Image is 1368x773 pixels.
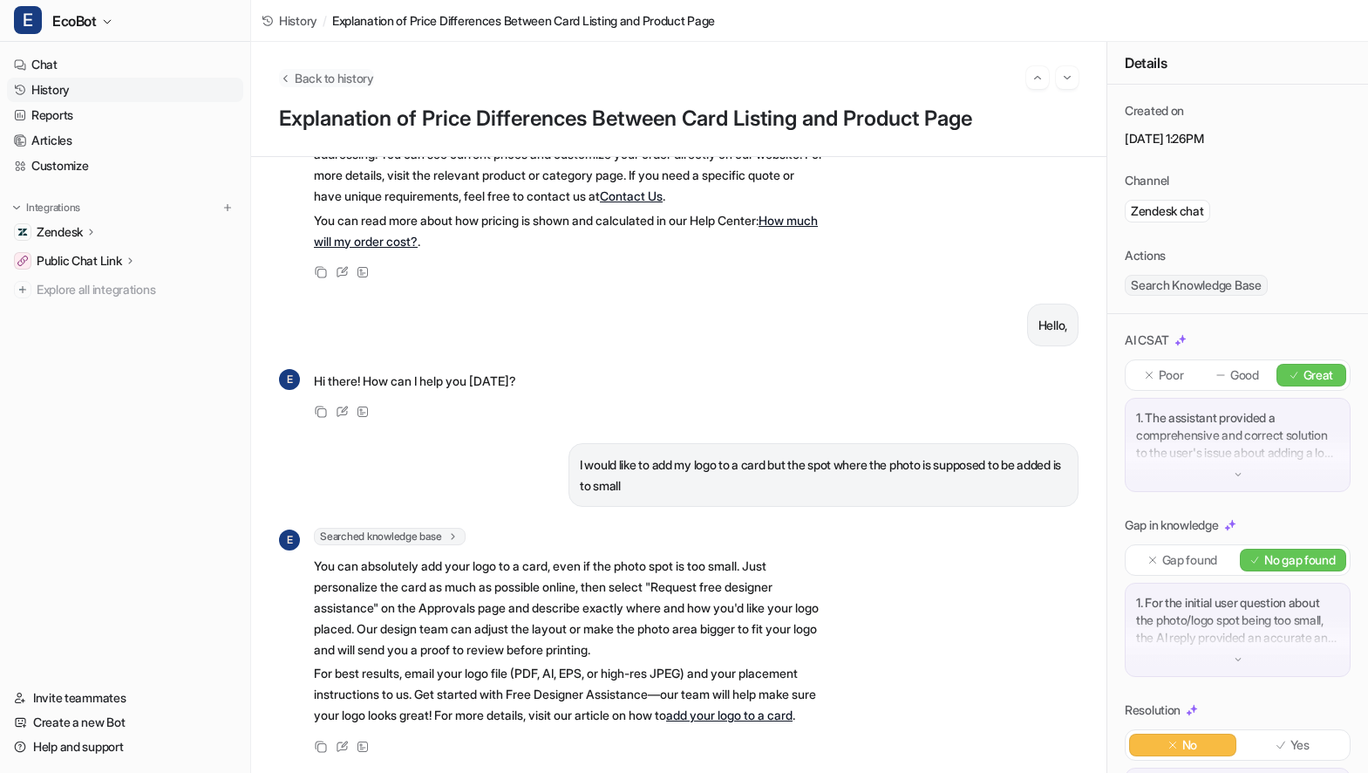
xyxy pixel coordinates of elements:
img: down-arrow [1232,469,1244,481]
p: Public Chat Link [37,252,122,270]
h1: Explanation of Price Differences Between Card Listing and Product Page [279,106,1079,132]
img: Zendesk [17,227,28,237]
a: add your logo to a card [666,708,793,722]
img: explore all integrations [14,281,31,298]
p: Pricing varies based on your card selection, quantity, and options like paper type and addressing... [314,123,824,207]
p: 1. For the initial user question about the photo/logo spot being too small, the AI reply provided... [1136,594,1339,646]
span: Searched knowledge base [314,528,466,545]
img: Next session [1061,70,1073,86]
p: Zendesk [37,223,83,241]
p: Channel [1125,172,1169,189]
p: Good [1230,366,1259,384]
p: Great [1303,366,1334,384]
p: Hello, [1038,315,1067,336]
p: Zendesk chat [1131,202,1204,220]
p: Integrations [26,201,80,215]
a: Articles [7,128,243,153]
img: down-arrow [1232,653,1244,666]
p: 1. The assistant provided a comprehensive and correct solution to the user's issue about adding a... [1136,409,1339,462]
span: E [14,6,42,34]
span: Explore all integrations [37,276,236,304]
a: Create a new Bot [7,710,243,735]
p: You can absolutely add your logo to a card, even if the photo spot is too small. Just personalize... [314,556,824,660]
p: Created on [1125,102,1184,120]
p: For best results, email your logo file (PDF, AI, EPS, or high-res JPEG) and your placement instru... [314,663,824,726]
span: EcoBot [52,9,97,33]
span: E [279,530,300,551]
p: I would like to add my logo to a card but the spot where the photo is supposed to be added is to ... [580,455,1067,496]
p: Yes [1290,736,1310,754]
button: Go to next session [1056,66,1079,89]
p: AI CSAT [1125,332,1169,349]
p: No gap found [1264,551,1336,569]
span: E [279,369,300,390]
p: Hi there! How can I help you [DATE]? [314,371,516,392]
a: History [7,78,243,102]
p: You can read more about how pricing is shown and calculated in our Help Center: . [314,210,824,252]
p: Gap in knowledge [1125,516,1219,534]
a: Chat [7,52,243,77]
a: How much will my order cost? [314,213,818,249]
a: Invite teammates [7,686,243,710]
a: Help and support [7,735,243,759]
img: Public Chat Link [17,256,28,266]
span: History [279,11,317,30]
button: Back to history [279,69,374,87]
img: Previous session [1031,70,1044,86]
p: No [1182,736,1197,754]
a: History [262,11,317,30]
a: Contact Us [600,188,663,203]
span: Explanation of Price Differences Between Card Listing and Product Page [332,11,715,30]
button: Go to previous session [1026,66,1049,89]
span: / [323,11,327,30]
img: menu_add.svg [221,202,234,214]
a: Customize [7,154,243,178]
div: Details [1107,42,1368,85]
span: Search Knowledge Base [1125,275,1268,296]
button: Integrations [7,199,85,216]
p: [DATE] 1:26PM [1125,130,1351,147]
a: Reports [7,103,243,127]
p: Poor [1159,366,1184,384]
a: Explore all integrations [7,277,243,302]
p: Actions [1125,247,1166,264]
p: Resolution [1125,701,1181,719]
img: expand menu [10,202,23,214]
span: Back to history [295,69,374,87]
p: Gap found [1162,551,1217,569]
